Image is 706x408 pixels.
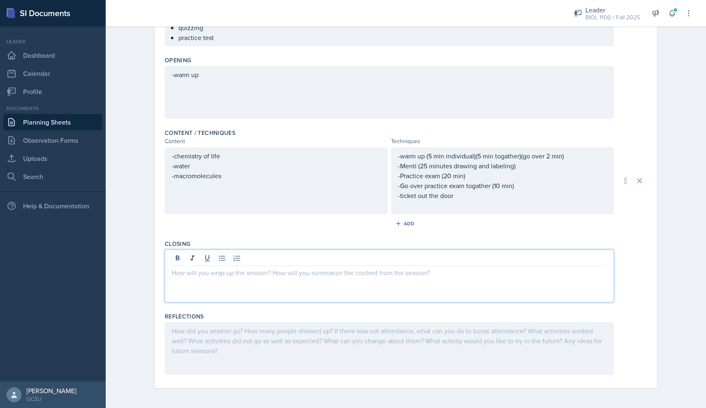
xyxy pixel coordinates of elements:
button: Add [393,217,419,230]
div: Leader [3,38,102,45]
div: Leader [585,5,640,15]
label: Opening [165,56,191,64]
p: -warm up (5 min individual)(5 min togather)(go over 2 min) [398,151,607,161]
div: [PERSON_NAME] [26,387,76,395]
p: -water [172,161,381,171]
a: Calendar [3,65,102,82]
p: -Menti (25 minutes drawing and labeling) [398,161,607,171]
p: -warm up [172,70,607,80]
a: Dashboard [3,47,102,64]
div: Techniques [391,137,614,146]
div: Add [397,220,415,227]
a: Planning Sheets [3,114,102,130]
div: GCSU [26,395,76,403]
p: -Practice exam (20 min) [398,171,607,181]
label: Reflections [165,312,204,321]
p: -Go over practice exam togather (10 min) [398,181,607,191]
label: Content / Techniques [165,129,235,137]
p: -ticket out the door [398,191,607,200]
a: Uploads [3,150,102,167]
p: quizzing [178,23,607,33]
div: BIOL 1100 / Fall 2025 [585,13,640,22]
p: practice test [178,33,607,42]
p: -chemistry of life [172,151,381,161]
p: -macromolecules [172,171,381,181]
a: Search [3,168,102,185]
div: Documents [3,105,102,112]
label: Closing [165,240,190,248]
a: Profile [3,83,102,100]
div: Help & Documentation [3,198,102,214]
div: Content [165,137,388,146]
a: Observation Forms [3,132,102,149]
